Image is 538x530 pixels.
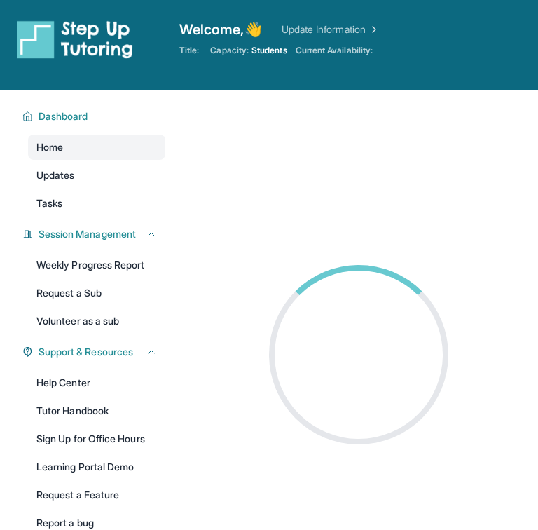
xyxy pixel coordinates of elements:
[28,252,165,278] a: Weekly Progress Report
[39,109,88,123] span: Dashboard
[210,45,249,56] span: Capacity:
[28,398,165,423] a: Tutor Handbook
[33,227,157,241] button: Session Management
[179,20,262,39] span: Welcome, 👋
[28,280,165,306] a: Request a Sub
[179,45,199,56] span: Title:
[39,345,133,359] span: Support & Resources
[366,22,380,36] img: Chevron Right
[28,426,165,451] a: Sign Up for Office Hours
[39,227,136,241] span: Session Management
[28,135,165,160] a: Home
[33,345,157,359] button: Support & Resources
[282,22,380,36] a: Update Information
[28,308,165,334] a: Volunteer as a sub
[28,163,165,188] a: Updates
[28,191,165,216] a: Tasks
[36,168,75,182] span: Updates
[36,140,63,154] span: Home
[28,482,165,508] a: Request a Feature
[28,454,165,480] a: Learning Portal Demo
[36,196,62,210] span: Tasks
[28,370,165,395] a: Help Center
[251,45,287,56] span: Students
[17,20,133,59] img: logo
[296,45,373,56] span: Current Availability:
[33,109,157,123] button: Dashboard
